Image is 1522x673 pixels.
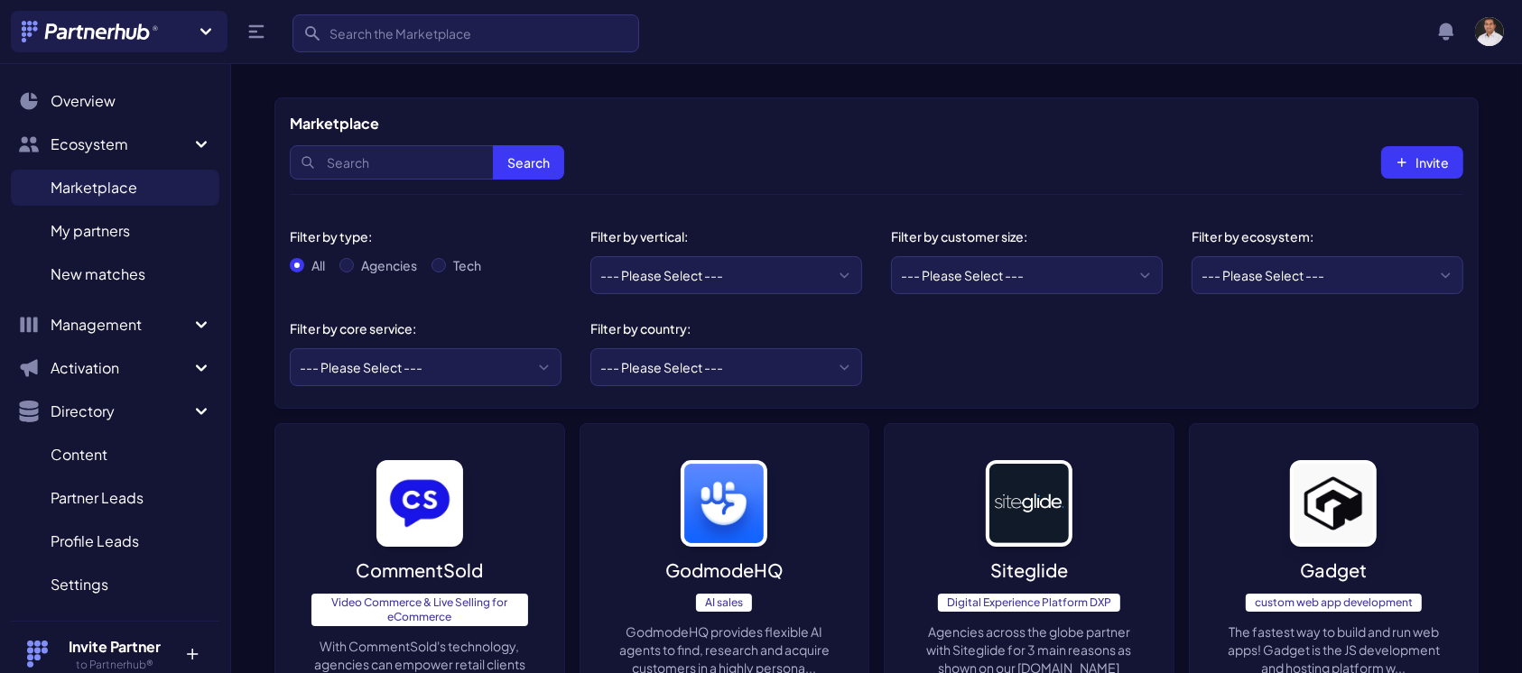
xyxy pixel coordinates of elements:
p: Siteglide [990,558,1068,583]
img: image_alt [986,460,1072,547]
h5: Marketplace [290,113,379,134]
div: Filter by core service: [290,319,547,337]
a: Overview [11,83,219,119]
label: Tech [453,256,481,274]
span: Video Commerce & Live Selling for eCommerce [311,594,528,626]
label: All [311,256,325,274]
a: New matches [11,256,219,292]
img: image_alt [681,460,767,547]
div: Filter by customer size: [891,227,1148,245]
p: CommentSold [356,558,483,583]
div: Filter by vertical: [590,227,848,245]
div: Filter by type: [290,227,547,245]
span: Directory [51,401,190,422]
span: Management [51,314,190,336]
button: Directory [11,393,219,429]
button: Management [11,307,219,343]
button: Activation [11,350,219,386]
h4: Invite Partner [57,636,173,658]
img: Partnerhub® Logo [22,21,160,42]
input: Search the Marketplace [292,14,639,52]
input: Search [290,145,564,180]
img: user photo [1475,17,1504,46]
span: Digital Experience Platform DXP [938,594,1120,612]
span: AI sales [696,594,752,612]
a: Settings [11,567,219,603]
span: My partners [51,220,130,242]
div: Filter by country: [590,319,848,337]
span: Settings [51,574,108,595]
span: Marketplace [51,177,137,198]
p: Gadget [1300,558,1367,583]
span: Ecosystem [51,134,190,155]
button: Ecosystem [11,126,219,162]
span: Content [51,444,107,466]
div: Filter by ecosystem: [1192,227,1449,245]
p: + [173,636,212,665]
button: Search [493,145,564,180]
label: Agencies [361,256,417,274]
img: image_alt [1290,460,1377,547]
button: Invite [1381,146,1463,179]
a: My partners [11,213,219,249]
img: image_alt [376,460,463,547]
span: Profile Leads [51,530,139,552]
span: Activation [51,357,190,379]
span: Overview [51,90,116,112]
span: Partner Leads [51,487,144,509]
h5: to Partnerhub® [57,658,173,672]
a: Marketplace [11,170,219,206]
span: custom web app development [1246,594,1422,612]
a: Content [11,437,219,473]
p: GodmodeHQ [665,558,784,583]
a: Profile Leads [11,523,219,559]
span: New matches [51,263,145,285]
a: Partner Leads [11,480,219,516]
